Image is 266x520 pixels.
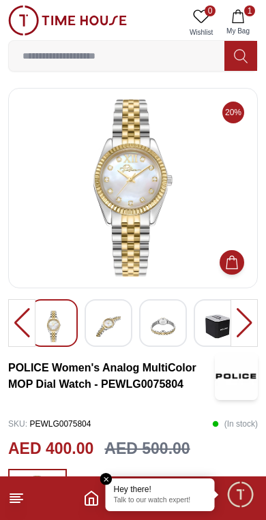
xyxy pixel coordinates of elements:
button: Add to Cart [220,250,244,275]
span: 20% [222,102,244,123]
button: 1My Bag [218,5,258,40]
img: POLICE Women's Analog MultiColor MOP Dial Watch - PEWLG0075804 [20,100,246,277]
p: Talk to our watch expert! [114,496,207,506]
img: ... [8,5,127,35]
p: PEWLG0075804 [8,414,91,434]
span: SKU : [8,419,27,429]
img: POLICE Women's Analog MultiColor MOP Dial Watch - PEWLG0075804 [151,311,175,342]
img: POLICE Women's Analog MultiColor MOP Dial Watch - PEWLG0075804 [215,352,258,400]
div: Hey there! [114,484,207,495]
a: Home [83,490,100,506]
img: POLICE Women's Analog MultiColor MOP Dial Watch - PEWLG0075804 [96,311,121,342]
p: ( In stock ) [212,414,258,434]
img: ... [20,476,55,519]
h3: AED 500.00 [104,437,190,461]
div: Chat Widget [226,480,256,510]
span: Wishlist [184,27,218,37]
h3: POLICE Women's Analog MultiColor MOP Dial Watch - PEWLG0075804 [8,360,215,393]
span: My Bag [221,26,255,36]
em: Close tooltip [100,473,113,485]
img: POLICE Women's Analog MultiColor MOP Dial Watch - PEWLG0075804 [42,311,66,342]
h2: AED 400.00 [8,437,93,461]
a: 0Wishlist [184,5,218,40]
span: 0 [205,5,216,16]
span: 1 [244,5,255,16]
img: POLICE Women's Analog MultiColor MOP Dial Watch - PEWLG0075804 [205,311,230,342]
